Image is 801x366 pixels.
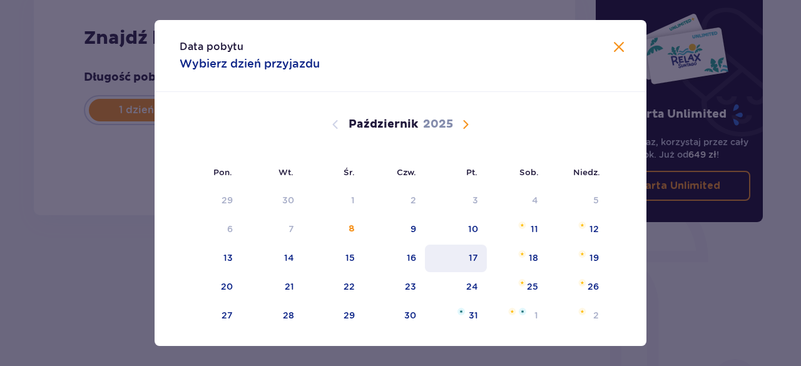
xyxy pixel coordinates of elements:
[180,40,243,54] p: Data pobytu
[278,167,293,177] small: Wt.
[284,252,294,264] div: 14
[404,309,416,322] div: 30
[180,245,242,272] td: poniedziałek, 13 października 2025
[457,308,465,315] img: Niebieska gwiazdka
[213,167,232,177] small: Pon.
[468,223,478,235] div: 10
[221,280,233,293] div: 20
[407,252,416,264] div: 16
[242,302,304,330] td: wtorek, 28 października 2025
[364,187,426,215] td: Data niedostępna. czwartek, 2 października 2025
[578,250,586,258] img: Pomarańczowa gwiazdka
[547,273,608,301] td: niedziela, 26 października 2025
[425,245,487,272] td: piątek, 17 października 2025
[303,302,364,330] td: środa, 29 października 2025
[593,309,599,322] div: 2
[425,216,487,243] td: piątek, 10 października 2025
[303,273,364,301] td: środa, 22 października 2025
[527,280,538,293] div: 25
[518,279,526,287] img: Pomarańczowa gwiazdka
[242,273,304,301] td: wtorek, 21 października 2025
[180,56,320,71] p: Wybierz dzień przyjazdu
[364,302,426,330] td: czwartek, 30 października 2025
[423,117,453,132] p: 2025
[242,187,304,215] td: Data niedostępna. wtorek, 30 września 2025
[534,309,538,322] div: 1
[472,194,478,206] div: 3
[518,221,526,229] img: Pomarańczowa gwiazdka
[589,223,599,235] div: 12
[547,302,608,330] td: niedziela, 2 listopada 2025
[469,252,478,264] div: 17
[469,309,478,322] div: 31
[405,280,416,293] div: 23
[518,250,526,258] img: Pomarańczowa gwiazdka
[532,194,538,206] div: 4
[487,245,548,272] td: sobota, 18 października 2025
[288,223,294,235] div: 7
[529,252,538,264] div: 18
[425,302,487,330] td: piątek, 31 października 2025
[458,117,473,132] button: Następny miesiąc
[547,245,608,272] td: niedziela, 19 października 2025
[349,117,418,132] p: Październik
[588,280,599,293] div: 26
[345,252,355,264] div: 15
[344,167,355,177] small: Śr.
[611,40,626,56] button: Zamknij
[344,280,355,293] div: 22
[578,221,586,229] img: Pomarańczowa gwiazdka
[466,280,478,293] div: 24
[222,194,233,206] div: 29
[578,279,586,287] img: Pomarańczowa gwiazdka
[573,167,600,177] small: Niedz.
[487,273,548,301] td: sobota, 25 października 2025
[593,194,599,206] div: 5
[578,308,586,315] img: Pomarańczowa gwiazdka
[303,216,364,243] td: środa, 8 października 2025
[222,309,233,322] div: 27
[589,252,599,264] div: 19
[328,117,343,132] button: Poprzedni miesiąc
[547,216,608,243] td: niedziela, 12 października 2025
[282,194,294,206] div: 30
[242,216,304,243] td: Data niedostępna. wtorek, 7 października 2025
[531,223,538,235] div: 11
[411,194,416,206] div: 2
[487,187,548,215] td: Data niedostępna. sobota, 4 października 2025
[425,187,487,215] td: Data niedostępna. piątek, 3 października 2025
[344,309,355,322] div: 29
[364,245,426,272] td: czwartek, 16 października 2025
[508,308,516,315] img: Pomarańczowa gwiazdka
[227,223,233,235] div: 6
[364,273,426,301] td: czwartek, 23 października 2025
[466,167,477,177] small: Pt.
[425,273,487,301] td: piątek, 24 października 2025
[303,245,364,272] td: środa, 15 października 2025
[364,216,426,243] td: czwartek, 9 października 2025
[303,187,364,215] td: Data niedostępna. środa, 1 października 2025
[180,187,242,215] td: Data niedostępna. poniedziałek, 29 września 2025
[487,216,548,243] td: sobota, 11 października 2025
[349,223,355,235] div: 8
[411,223,416,235] div: 9
[180,216,242,243] td: Data niedostępna. poniedziałek, 6 października 2025
[285,280,294,293] div: 21
[180,273,242,301] td: poniedziałek, 20 października 2025
[487,302,548,330] td: sobota, 1 listopada 2025
[351,194,355,206] div: 1
[519,167,539,177] small: Sob.
[519,308,526,315] img: Niebieska gwiazdka
[242,245,304,272] td: wtorek, 14 października 2025
[397,167,416,177] small: Czw.
[223,252,233,264] div: 13
[180,302,242,330] td: poniedziałek, 27 października 2025
[283,309,294,322] div: 28
[547,187,608,215] td: Data niedostępna. niedziela, 5 października 2025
